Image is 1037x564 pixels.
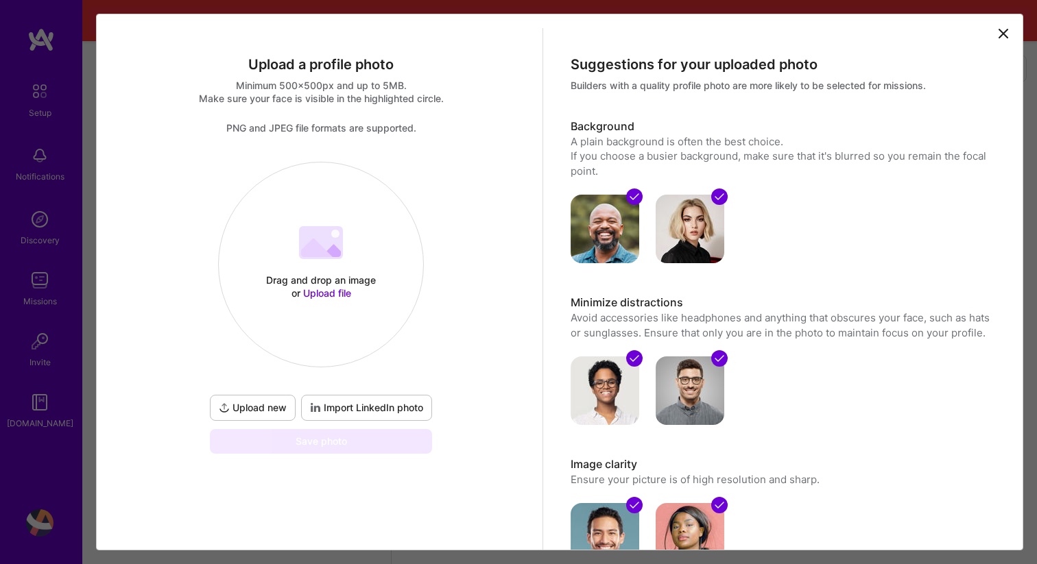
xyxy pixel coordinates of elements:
i: icon LinkedInDarkV2 [310,402,321,413]
div: If you choose a busier background, make sure that it's blurred so you remain the focal point. [571,149,992,178]
div: A plain background is often the best choice. [571,134,992,149]
div: PNG and JPEG file formats are supported. [110,121,532,134]
img: avatar [656,195,724,263]
div: Drag and drop an image or Upload fileUpload newImport LinkedIn photoSave photo [207,162,435,454]
img: avatar [571,195,639,263]
span: Upload new [219,401,287,415]
div: Builders with a quality profile photo are more likely to be selected for missions. [571,79,992,92]
p: Ensure your picture is of high resolution and sharp. [571,472,992,487]
button: Upload new [210,395,296,421]
div: To import a profile photo add your LinkedIn URL to your profile. [301,395,432,421]
div: Minimum 500x500px and up to 5MB. [110,79,532,92]
h3: Image clarity [571,457,992,472]
i: icon UploadDark [219,402,230,413]
div: Make sure your face is visible in the highlighted circle. [110,92,532,105]
span: Import LinkedIn photo [310,401,423,415]
img: avatar [656,356,724,425]
p: Avoid accessories like headphones and anything that obscures your face, such as hats or sunglasse... [571,310,992,340]
img: avatar [571,356,639,425]
span: Upload file [303,287,351,299]
button: Import LinkedIn photo [301,395,432,421]
div: Drag and drop an image or [263,273,379,299]
h3: Background [571,119,992,134]
div: Suggestions for your uploaded photo [571,56,992,73]
h3: Minimize distractions [571,295,992,310]
div: Upload a profile photo [110,56,532,73]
